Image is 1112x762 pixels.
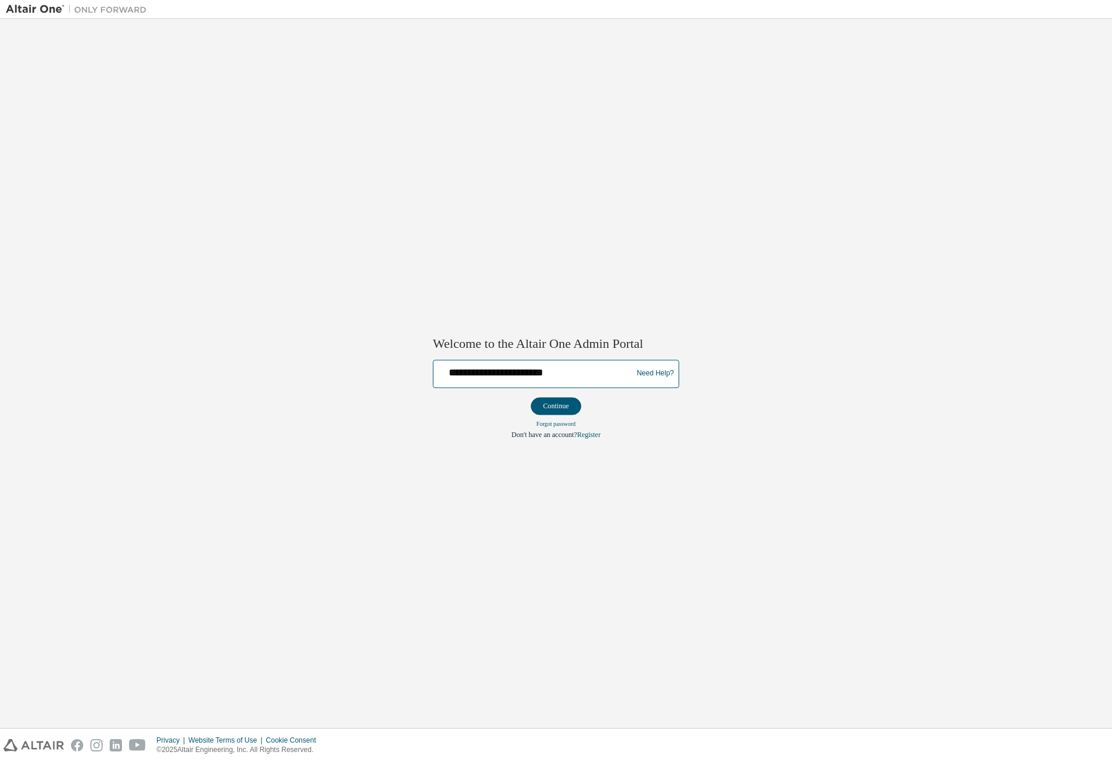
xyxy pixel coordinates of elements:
[110,739,122,751] img: linkedin.svg
[266,736,323,745] div: Cookie Consent
[4,739,64,751] img: altair_logo.svg
[577,431,601,439] a: Register
[537,421,576,427] a: Forgot password
[71,739,83,751] img: facebook.svg
[637,374,674,374] a: Need Help?
[188,736,266,745] div: Website Terms of Use
[6,4,152,15] img: Altair One
[157,736,188,745] div: Privacy
[157,745,323,755] p: © 2025 Altair Engineering, Inc. All Rights Reserved.
[531,397,581,415] button: Continue
[90,739,103,751] img: instagram.svg
[511,431,577,439] span: Don't have an account?
[129,739,146,751] img: youtube.svg
[433,336,679,353] h2: Welcome to the Altair One Admin Portal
